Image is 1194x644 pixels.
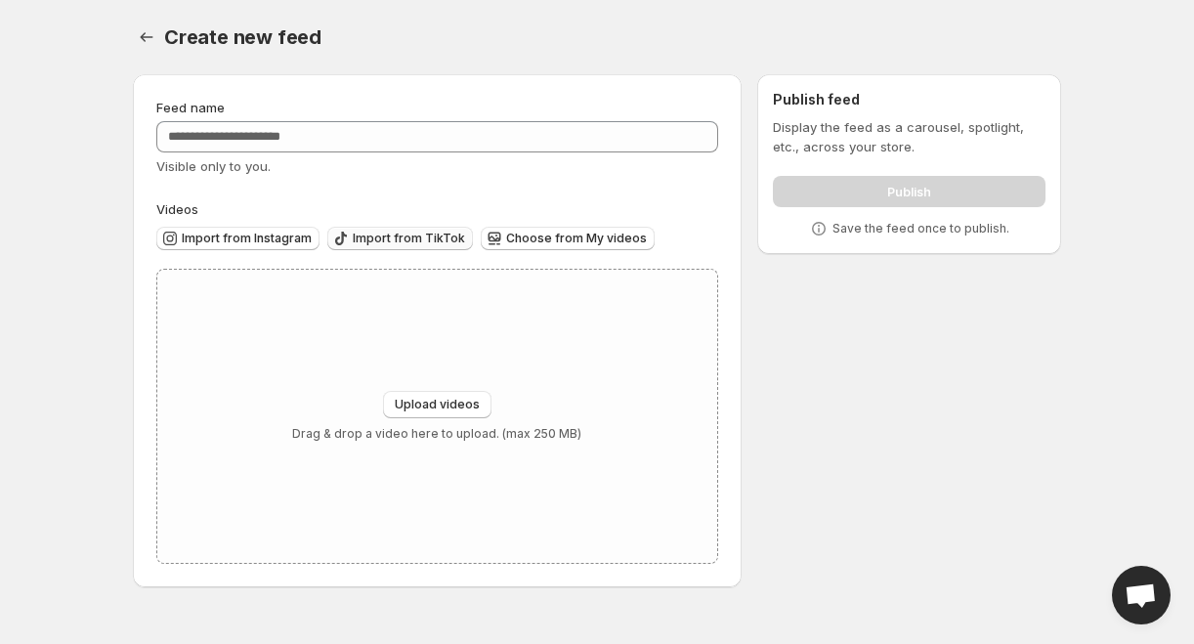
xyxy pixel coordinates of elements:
[353,231,465,246] span: Import from TikTok
[395,397,480,412] span: Upload videos
[133,23,160,51] button: Settings
[506,231,647,246] span: Choose from My videos
[481,227,655,250] button: Choose from My videos
[156,158,271,174] span: Visible only to you.
[327,227,473,250] button: Import from TikTok
[383,391,491,418] button: Upload videos
[156,100,225,115] span: Feed name
[292,426,581,442] p: Drag & drop a video here to upload. (max 250 MB)
[164,25,321,49] span: Create new feed
[182,231,312,246] span: Import from Instagram
[156,227,320,250] button: Import from Instagram
[832,221,1009,236] p: Save the feed once to publish.
[156,201,198,217] span: Videos
[1112,566,1171,624] a: Open chat
[773,90,1045,109] h2: Publish feed
[773,117,1045,156] p: Display the feed as a carousel, spotlight, etc., across your store.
